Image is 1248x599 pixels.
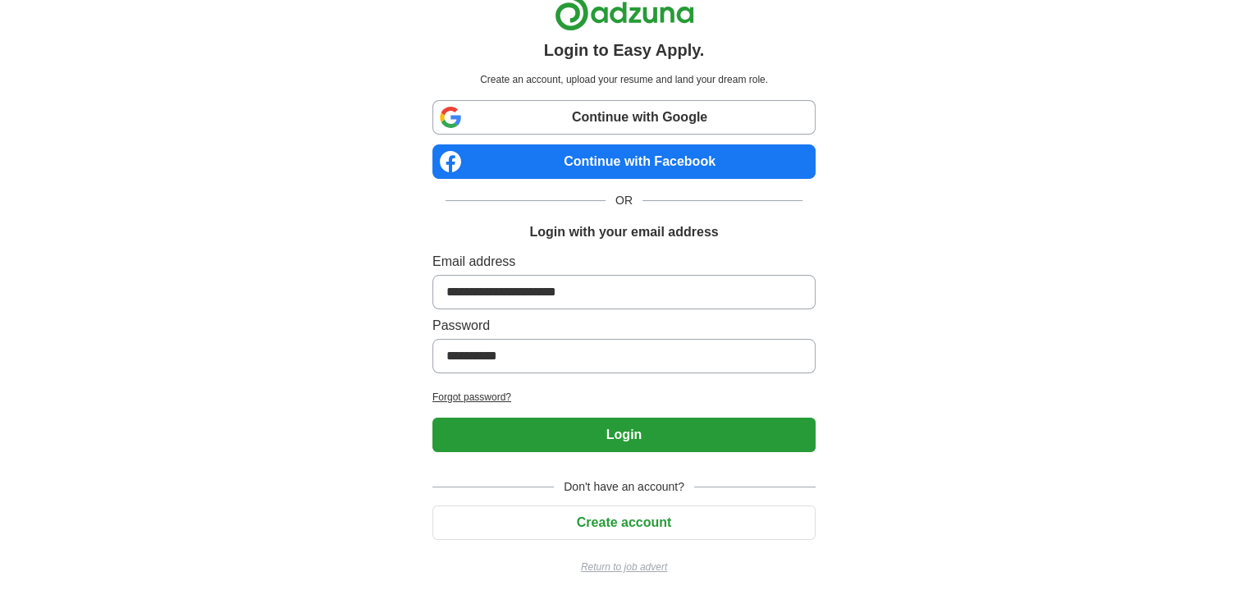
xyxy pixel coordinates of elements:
[432,505,816,540] button: Create account
[432,144,816,179] a: Continue with Facebook
[436,72,812,87] p: Create an account, upload your resume and land your dream role.
[544,38,705,62] h1: Login to Easy Apply.
[432,560,816,574] a: Return to job advert
[432,390,816,405] a: Forgot password?
[606,192,642,209] span: OR
[432,316,816,336] label: Password
[432,418,816,452] button: Login
[432,252,816,272] label: Email address
[529,222,718,242] h1: Login with your email address
[432,100,816,135] a: Continue with Google
[554,478,694,496] span: Don't have an account?
[432,515,816,529] a: Create account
